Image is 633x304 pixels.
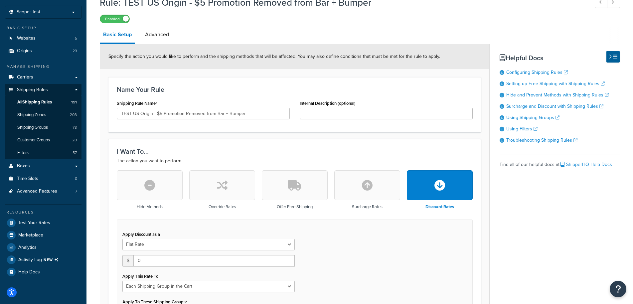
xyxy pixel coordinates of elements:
h3: Helpful Docs [500,54,620,62]
span: Customer Groups [17,137,50,143]
li: Advanced Features [5,185,81,198]
h3: Hide Methods [137,205,163,209]
span: Marketplace [18,232,43,238]
p: The action you want to perform. [117,157,473,165]
span: Analytics [18,245,37,250]
h3: Override Rates [209,205,236,209]
label: Enabled [100,15,129,23]
li: Shipping Zones [5,109,81,121]
a: Troubleshooting Shipping Rules [506,137,577,144]
a: Advanced Features7 [5,185,81,198]
a: Surcharge and Discount with Shipping Rules [506,103,603,110]
span: Time Slots [17,176,38,182]
span: Carriers [17,75,33,80]
span: 7 [75,189,77,194]
label: Shipping Rule Name [117,101,157,106]
a: Customer Groups20 [5,134,81,146]
span: Shipping Zones [17,112,46,118]
li: Time Slots [5,173,81,185]
li: Shipping Groups [5,121,81,134]
a: AllShipping Rules151 [5,96,81,108]
span: Filters [17,150,29,156]
span: Shipping Rules [17,87,48,93]
a: Help Docs [5,266,81,278]
a: Shipping Groups78 [5,121,81,134]
a: Using Filters [506,125,538,132]
span: $ [122,255,133,266]
span: Advanced Features [17,189,57,194]
a: Marketplace [5,229,81,241]
li: Customer Groups [5,134,81,146]
h3: Discount Rates [425,205,454,209]
a: Test Your Rates [5,217,81,229]
span: Boxes [17,163,30,169]
li: Filters [5,147,81,159]
span: 151 [71,99,77,105]
span: 5 [75,36,77,41]
a: ShipperHQ Help Docs [560,161,612,168]
li: Origins [5,45,81,57]
h3: I Want To... [117,148,473,155]
li: [object Object] [5,254,81,266]
span: 0 [75,176,77,182]
a: Hide and Prevent Methods with Shipping Rules [506,91,609,98]
span: NEW [44,257,61,262]
li: Shipping Rules [5,84,81,160]
a: Origins23 [5,45,81,57]
span: Activity Log [18,255,61,264]
span: 23 [73,48,77,54]
span: All Shipping Rules [17,99,52,105]
div: Find all of our helpful docs at: [500,155,620,169]
span: Specify the action you would like to perform and the shipping methods that will be affected. You ... [108,53,440,60]
button: Open Resource Center [610,281,626,297]
a: Configuring Shipping Rules [506,69,568,76]
a: Time Slots0 [5,173,81,185]
a: Activity LogNEW [5,254,81,266]
h3: Name Your Rule [117,86,473,93]
a: Basic Setup [100,27,135,44]
label: Internal Description (optional) [300,101,356,106]
a: Advanced [142,27,172,43]
a: Carriers [5,71,81,83]
li: Websites [5,32,81,45]
span: 208 [70,112,77,118]
span: Websites [17,36,36,41]
a: Websites5 [5,32,81,45]
span: Scope: Test [17,9,40,15]
a: Shipping Zones208 [5,109,81,121]
a: Setting up Free Shipping with Shipping Rules [506,80,605,87]
div: Resources [5,210,81,215]
span: Origins [17,48,32,54]
label: Apply Discount as a [122,232,160,237]
a: Boxes [5,160,81,172]
div: Basic Setup [5,25,81,31]
span: 20 [72,137,77,143]
a: Using Shipping Groups [506,114,559,121]
h3: Surcharge Rates [352,205,383,209]
a: Filters57 [5,147,81,159]
span: Test Your Rates [18,220,50,226]
span: Shipping Groups [17,125,48,130]
label: Apply This Rate To [122,274,158,279]
span: Help Docs [18,269,40,275]
button: Hide Help Docs [606,51,620,63]
a: Shipping Rules [5,84,81,96]
span: 57 [73,150,77,156]
div: Manage Shipping [5,64,81,70]
a: Analytics [5,241,81,253]
h3: Offer Free Shipping [277,205,313,209]
span: 78 [73,125,77,130]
